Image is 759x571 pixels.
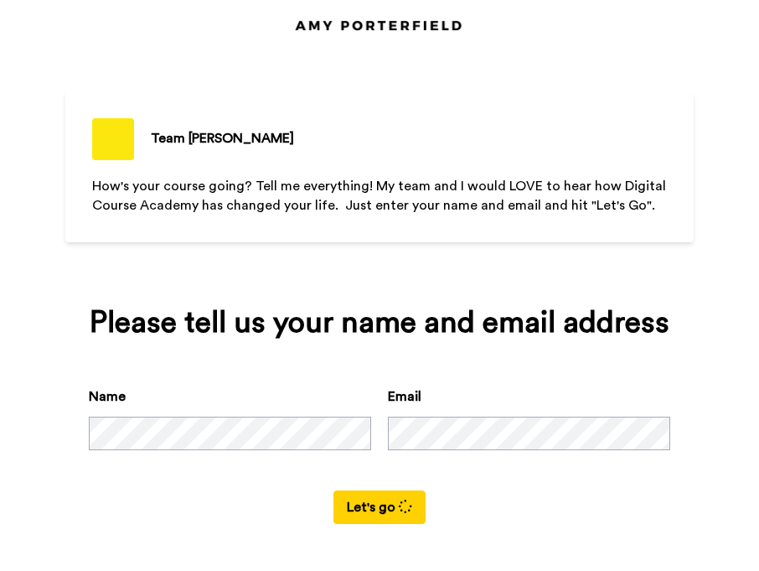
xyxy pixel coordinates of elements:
button: Let's go [333,491,426,524]
div: Please tell us your name and email address [89,306,670,340]
img: https://cdn.bonjoro.com/media/af3a5e9d-e7f1-47a0-8716-9577ec69f443/1ed620ec-a9c0-4d0a-88fd-19bc40... [287,13,472,38]
label: Name [89,387,126,407]
label: Email [388,387,421,407]
span: How's your course going? Tell me everything! My team and I would LOVE to hear how Digital Course ... [92,179,669,212]
div: Team [PERSON_NAME] [151,128,294,148]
